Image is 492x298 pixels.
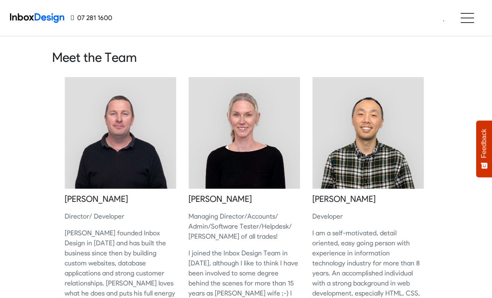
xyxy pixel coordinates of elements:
[312,211,424,222] p: Developer
[188,77,300,188] img: 2021_09_23_jenny.jpg
[312,194,424,205] heading: [PERSON_NAME]
[188,194,300,205] heading: [PERSON_NAME]
[312,77,424,188] img: 2021_09_23_ken.jpg
[65,211,176,222] p: Director/ Developer
[188,211,300,242] p: Managing Director/Accounts/ Admin/Software Tester/Helpdesk/ [PERSON_NAME] of all trades!
[71,13,112,23] a: 07 281 1600
[52,50,440,66] heading: Meet the Team
[65,77,176,188] img: 2021_09_23_sheldon.jpg
[476,120,492,177] button: Feedback - Show survey
[480,129,488,158] span: Feedback
[65,194,176,205] heading: [PERSON_NAME]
